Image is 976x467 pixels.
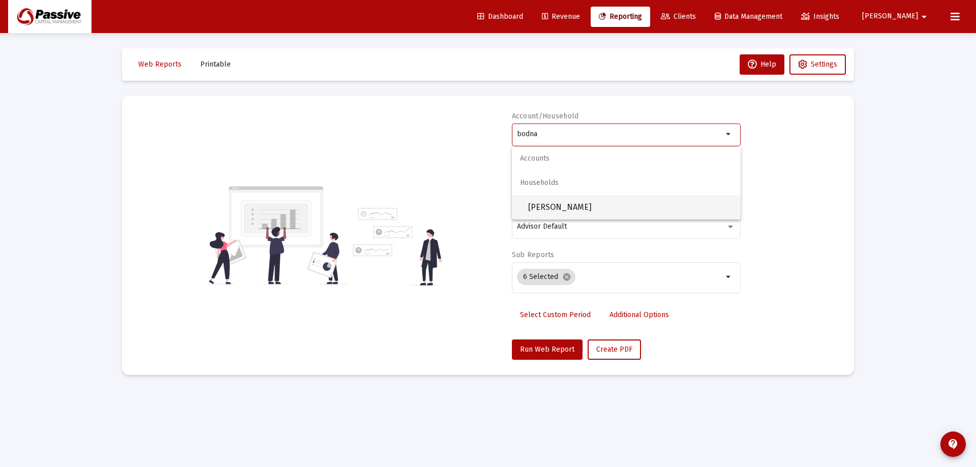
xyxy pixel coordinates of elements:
[740,54,784,75] button: Help
[517,130,723,138] input: Search or select an account or household
[562,272,571,282] mat-icon: cancel
[723,271,735,283] mat-icon: arrow_drop_down
[801,12,839,21] span: Insights
[512,112,579,120] label: Account/Household
[517,267,723,287] mat-chip-list: Selection
[16,7,84,27] img: Dashboard
[653,7,704,27] a: Clients
[599,12,642,21] span: Reporting
[512,146,741,171] span: Accounts
[609,310,669,319] span: Additional Options
[542,12,580,21] span: Revenue
[517,269,575,285] mat-chip: 6 Selected
[353,208,442,286] img: reporting-alt
[192,54,239,75] button: Printable
[850,6,942,26] button: [PERSON_NAME]
[793,7,847,27] a: Insights
[811,60,837,69] span: Settings
[715,12,782,21] span: Data Management
[477,12,523,21] span: Dashboard
[596,345,632,354] span: Create PDF
[469,7,531,27] a: Dashboard
[512,251,555,259] label: Sub Reports
[918,7,930,27] mat-icon: arrow_drop_down
[588,339,641,360] button: Create PDF
[520,310,591,319] span: Select Custom Period
[138,60,181,69] span: Web Reports
[207,185,347,286] img: reporting
[512,339,583,360] button: Run Web Report
[862,12,918,21] span: [PERSON_NAME]
[512,171,741,195] span: Households
[591,7,650,27] a: Reporting
[748,60,776,69] span: Help
[528,195,733,220] span: [PERSON_NAME]
[517,222,567,231] span: Advisor Default
[520,345,574,354] span: Run Web Report
[200,60,231,69] span: Printable
[130,54,190,75] button: Web Reports
[707,7,790,27] a: Data Management
[947,438,959,450] mat-icon: contact_support
[661,12,696,21] span: Clients
[723,128,735,140] mat-icon: arrow_drop_down
[534,7,588,27] a: Revenue
[789,54,846,75] button: Settings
